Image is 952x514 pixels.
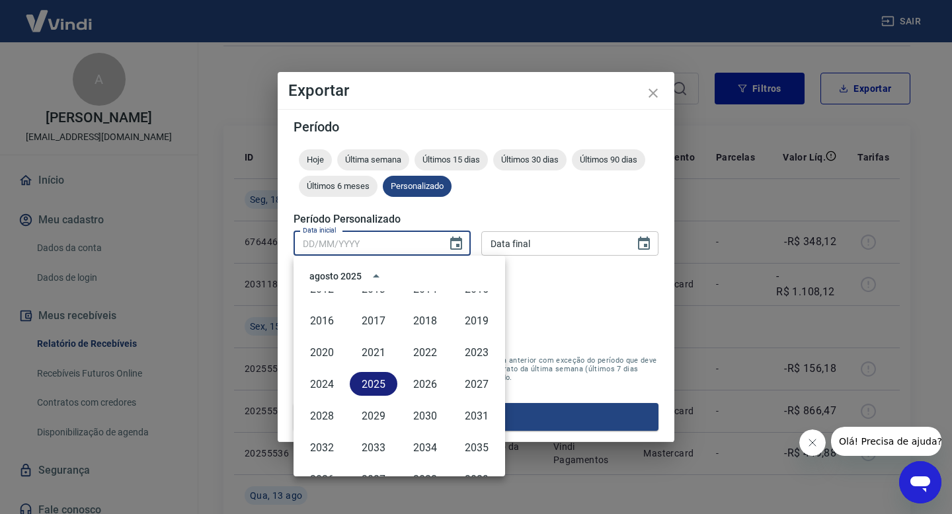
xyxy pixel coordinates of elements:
input: DD/MM/YYYY [481,231,625,256]
label: Data inicial [303,225,337,235]
div: Hoje [299,149,332,170]
div: Personalizado [383,176,452,197]
div: Últimos 6 meses [299,176,377,197]
button: 2038 [401,467,449,491]
button: close [637,77,669,109]
button: 2018 [401,309,449,332]
button: 2035 [453,435,500,459]
button: 2031 [453,404,500,427]
div: Últimos 90 dias [572,149,645,170]
h5: Período [294,120,658,133]
span: Olá! Precisa de ajuda? [8,9,111,20]
button: 2029 [350,404,397,427]
span: Últimos 15 dias [415,155,488,165]
div: agosto 2025 [309,270,361,283]
span: Hoje [299,155,332,165]
button: 2019 [453,309,500,332]
button: 2026 [401,372,449,396]
h5: Período Personalizado [294,213,658,226]
button: 2021 [350,340,397,364]
button: 2032 [298,435,346,459]
div: Últimos 30 dias [493,149,567,170]
button: 2033 [350,435,397,459]
button: Choose date [631,231,657,257]
span: Últimos 6 meses [299,181,377,191]
button: year view is open, switch to calendar view [365,265,387,287]
h4: Exportar [288,83,664,98]
iframe: Mensagem da empresa [831,427,941,456]
button: 2028 [298,404,346,427]
iframe: Fechar mensagem [799,429,826,456]
input: DD/MM/YYYY [294,231,438,256]
span: Última semana [337,155,409,165]
button: 2016 [298,309,346,332]
span: Últimos 90 dias [572,155,645,165]
button: 2027 [453,372,500,396]
button: 2037 [350,467,397,491]
button: Choose date [443,231,469,257]
div: Últimos 15 dias [415,149,488,170]
button: 2024 [298,372,346,396]
span: Últimos 30 dias [493,155,567,165]
button: 2025 [350,372,397,396]
button: 2023 [453,340,500,364]
div: Última semana [337,149,409,170]
button: 2034 [401,435,449,459]
button: 2036 [298,467,346,491]
button: 2017 [350,309,397,332]
button: 2030 [401,404,449,427]
button: 2039 [453,467,500,491]
button: 2020 [298,340,346,364]
iframe: Botão para abrir a janela de mensagens [899,461,941,503]
button: 2022 [401,340,449,364]
span: Personalizado [383,181,452,191]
